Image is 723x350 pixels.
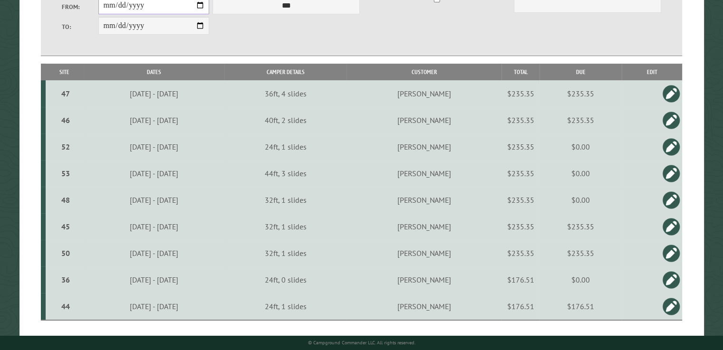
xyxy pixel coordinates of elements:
td: $235.35 [501,240,540,266]
div: 45 [49,222,82,231]
div: 52 [49,142,82,151]
td: 32ft, 1 slides [224,187,347,213]
td: $235.35 [540,80,622,107]
td: $235.35 [501,107,540,133]
td: [PERSON_NAME] [347,293,501,320]
div: [DATE] - [DATE] [85,89,223,98]
td: $0.00 [540,160,622,187]
th: Site [46,64,84,80]
small: © Campground Commander LLC. All rights reserved. [308,340,415,346]
td: $0.00 [540,266,622,293]
td: $235.35 [501,133,540,160]
th: Edit [622,64,682,80]
div: 50 [49,248,82,258]
td: [PERSON_NAME] [347,80,501,107]
th: Customer [347,64,501,80]
td: 36ft, 4 slides [224,80,347,107]
th: Camper Details [224,64,347,80]
td: $235.35 [540,213,622,240]
td: $176.51 [540,293,622,320]
div: [DATE] - [DATE] [85,169,223,178]
td: $0.00 [540,133,622,160]
td: $235.35 [501,160,540,187]
div: [DATE] - [DATE] [85,142,223,151]
td: [PERSON_NAME] [347,266,501,293]
td: [PERSON_NAME] [347,240,501,266]
label: From: [62,2,99,11]
td: 24ft, 1 slides [224,293,347,320]
div: 48 [49,195,82,205]
td: $235.35 [501,80,540,107]
div: 47 [49,89,82,98]
td: $176.51 [501,266,540,293]
div: [DATE] - [DATE] [85,302,223,311]
td: $235.35 [540,107,622,133]
td: [PERSON_NAME] [347,133,501,160]
td: $176.51 [501,293,540,320]
td: $235.35 [501,187,540,213]
div: [DATE] - [DATE] [85,275,223,284]
td: $0.00 [540,187,622,213]
td: [PERSON_NAME] [347,187,501,213]
div: 53 [49,169,82,178]
td: [PERSON_NAME] [347,160,501,187]
td: 24ft, 0 slides [224,266,347,293]
th: Dates [84,64,224,80]
div: [DATE] - [DATE] [85,115,223,125]
td: [PERSON_NAME] [347,213,501,240]
div: 46 [49,115,82,125]
label: To: [62,22,99,31]
div: [DATE] - [DATE] [85,195,223,205]
td: 32ft, 1 slides [224,213,347,240]
td: 44ft, 3 slides [224,160,347,187]
div: [DATE] - [DATE] [85,222,223,231]
div: 36 [49,275,82,284]
td: $235.35 [540,240,622,266]
th: Total [501,64,540,80]
td: [PERSON_NAME] [347,107,501,133]
div: [DATE] - [DATE] [85,248,223,258]
td: 40ft, 2 slides [224,107,347,133]
td: 24ft, 1 slides [224,133,347,160]
td: 32ft, 1 slides [224,240,347,266]
th: Due [540,64,622,80]
td: $235.35 [501,213,540,240]
div: 44 [49,302,82,311]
